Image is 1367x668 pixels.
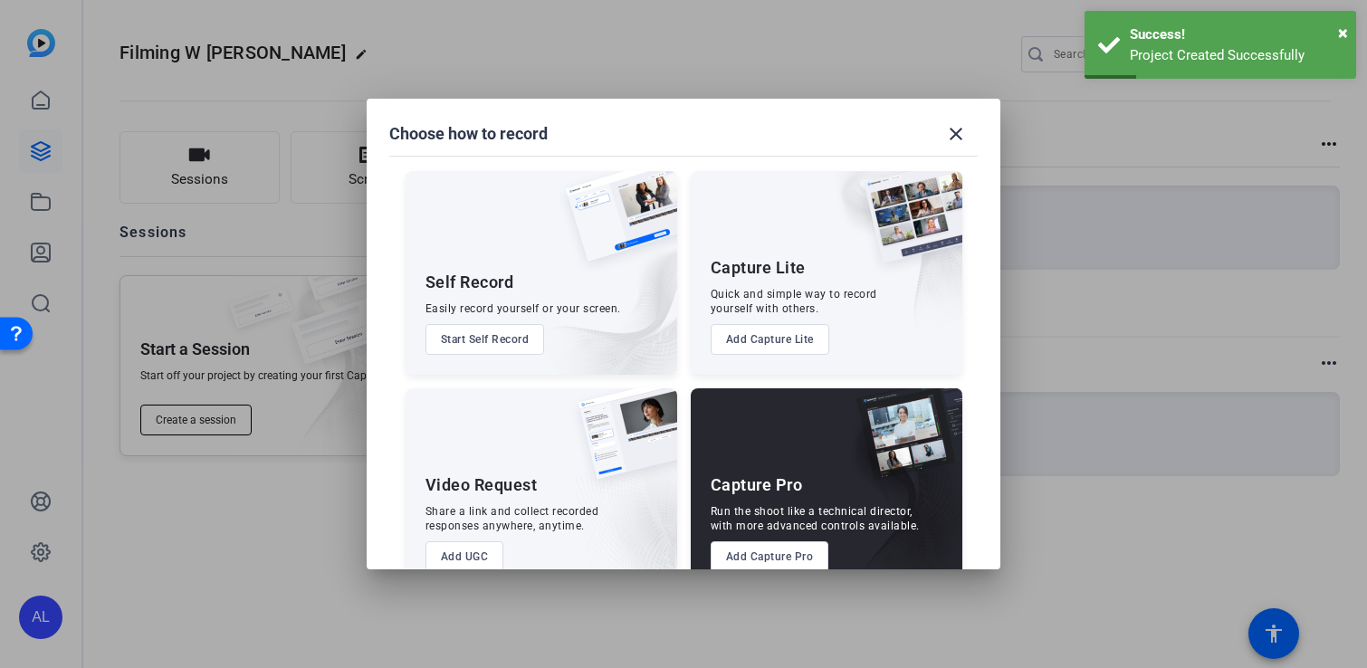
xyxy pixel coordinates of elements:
[711,541,829,572] button: Add Capture Pro
[1130,24,1343,45] div: Success!
[1338,19,1348,46] button: Close
[850,171,962,282] img: capture-lite.png
[425,272,514,293] div: Self Record
[1130,45,1343,66] div: Project Created Successfully
[711,504,920,533] div: Run the shoot like a technical director, with more advanced controls available.
[828,411,962,592] img: embarkstudio-capture-pro.png
[711,257,806,279] div: Capture Lite
[572,444,677,592] img: embarkstudio-ugc-content.png
[711,287,877,316] div: Quick and simple way to record yourself with others.
[520,210,677,375] img: embarkstudio-self-record.png
[711,474,803,496] div: Capture Pro
[843,388,962,499] img: capture-pro.png
[425,504,599,533] div: Share a link and collect recorded responses anywhere, anytime.
[552,171,677,280] img: self-record.png
[425,474,538,496] div: Video Request
[565,388,677,498] img: ugc-content.png
[945,123,967,145] mat-icon: close
[425,324,545,355] button: Start Self Record
[425,541,504,572] button: Add UGC
[425,301,621,316] div: Easily record yourself or your screen.
[1338,22,1348,43] span: ×
[711,324,829,355] button: Add Capture Lite
[389,123,548,145] h1: Choose how to record
[800,171,962,352] img: embarkstudio-capture-lite.png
